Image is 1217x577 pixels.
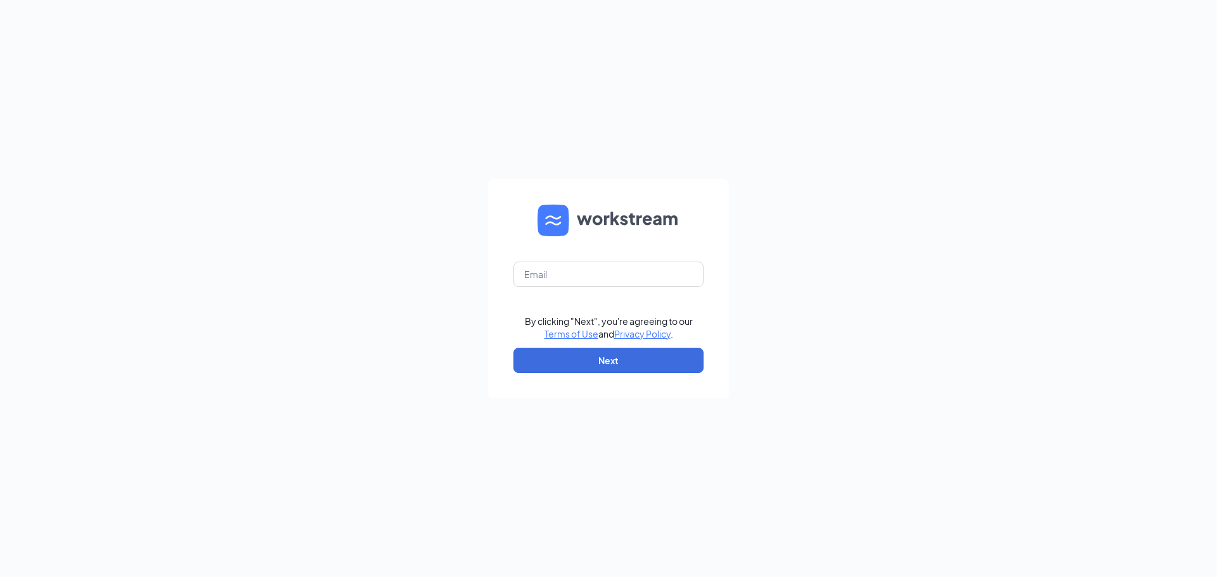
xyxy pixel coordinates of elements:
input: Email [513,262,704,287]
img: WS logo and Workstream text [538,205,679,236]
a: Privacy Policy [614,328,671,339]
button: Next [513,348,704,373]
div: By clicking "Next", you're agreeing to our and . [525,315,693,340]
a: Terms of Use [544,328,598,339]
